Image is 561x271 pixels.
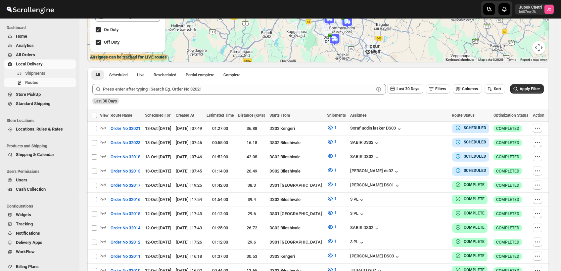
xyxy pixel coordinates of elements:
button: SCHEDULED [455,139,487,145]
button: Soraf uddin lasker DS03 [350,126,402,132]
p: Jubok Chetri [519,5,542,10]
button: [PERSON_NAME] ds02 [350,168,400,175]
span: Configurations [7,204,76,209]
span: Shipping & Calendar [16,152,54,157]
span: Widgets [16,212,31,217]
div: 30.53 [238,253,265,260]
div: 01:54:00 [207,196,234,203]
button: Order No 32012 [107,237,144,248]
span: Users [16,177,27,182]
span: Filters [435,87,446,91]
button: Locations, Rules & Rates [4,125,76,134]
b: COMPLETE [464,253,485,258]
span: Assignee [350,113,366,118]
div: DS02 Bileshivale [269,154,323,160]
span: Local Delivery [16,61,43,66]
span: Last 30 Days [397,87,419,91]
span: 12-Oct | [DATE] [145,240,171,245]
span: Order No 32011 [111,253,140,260]
button: Columns [453,84,482,94]
input: Press enter after typing | Search Eg. Order No 32021 [103,84,374,95]
span: Store Locations [7,118,76,123]
span: 12-Oct | [DATE] [145,254,171,259]
button: Order No 32023 [107,137,144,148]
button: SCHEDULED [455,167,487,174]
span: Order No 32014 [111,225,140,231]
text: JC [547,7,551,12]
button: 1 [323,250,341,261]
span: Route Name [111,113,132,118]
button: SABIR DS02 [350,140,380,146]
b: COMPLETE [464,239,485,244]
span: 12-Oct | [DATE] [145,183,171,188]
span: 13-Oct | [DATE] [145,169,171,174]
span: Standard Shipping [16,101,50,106]
span: Jubok Chetri [544,5,554,14]
button: 3 PL [350,211,365,217]
span: Locations, Rules & Rates [16,127,63,132]
div: 29.6 [238,239,265,246]
div: 01:25:00 [207,225,234,231]
button: 1 [323,236,341,247]
button: Map camera controls [532,41,545,54]
div: DS01 [GEOGRAPHIC_DATA] [269,211,323,217]
div: DS02 Bileshivale [269,168,323,174]
div: [DATE] | 17:43 [176,225,202,231]
span: COMPLETED [496,169,519,174]
div: 01:42:00 [207,182,234,189]
span: 13-Oct | [DATE] [145,154,171,159]
span: Live [137,72,144,78]
div: [DATE] | 07:46 [176,154,202,160]
div: DS01 [GEOGRAPHIC_DATA] [269,182,323,189]
div: 01:14:00 [207,168,234,174]
span: 1 [334,239,337,244]
button: 3 PL [350,197,365,203]
span: COMPLETED [496,197,519,202]
button: Last 30 Days [387,84,423,94]
button: Notifications [4,229,76,238]
button: SABIR DS02 [350,154,380,161]
div: [DATE] | 19:25 [176,182,202,189]
button: All routes [91,70,104,80]
span: Products and Shipping [7,143,76,149]
span: Order No 32018 [111,154,140,160]
div: [DATE] | 17:54 [176,196,202,203]
div: [DATE] | 07:49 [176,125,202,132]
div: 42.08 [238,154,265,160]
b: SCHEDULED [464,168,487,173]
button: Order No 32014 [107,223,144,233]
button: 1 [323,151,341,161]
span: COMPLETED [496,240,519,245]
b: COMPLETE [464,182,485,187]
div: DS01 [GEOGRAPHIC_DATA] [269,239,323,246]
button: [PERSON_NAME] DS01 [350,182,400,189]
span: Order No 32015 [111,211,140,217]
button: SABIR DS02 [350,225,380,232]
span: Created At [176,113,194,118]
b: SCHEDULED [464,126,487,130]
span: All Orders [16,52,35,57]
span: 1 [334,253,337,258]
div: [DATE] | 17:26 [176,239,202,246]
label: Assignee can be tracked for LIVE routes [90,54,167,60]
span: Columns [462,87,478,91]
button: 1 [323,179,341,190]
div: [DATE] | 07:46 [176,139,202,146]
button: All Orders [4,50,76,59]
div: 3 PL [350,239,365,246]
span: Scheduled For [145,113,170,118]
div: DS02 Bileshivale [269,139,323,146]
span: COMPLETED [496,154,519,160]
div: 29.6 [238,211,265,217]
span: 12-Oct | [DATE] [145,197,171,202]
span: 1 [334,196,337,201]
span: Distance (KMs) [238,113,265,118]
span: Notifications [16,231,40,236]
div: 00:55:00 [207,139,234,146]
span: Analytics [16,43,34,48]
div: 26.72 [238,225,265,231]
